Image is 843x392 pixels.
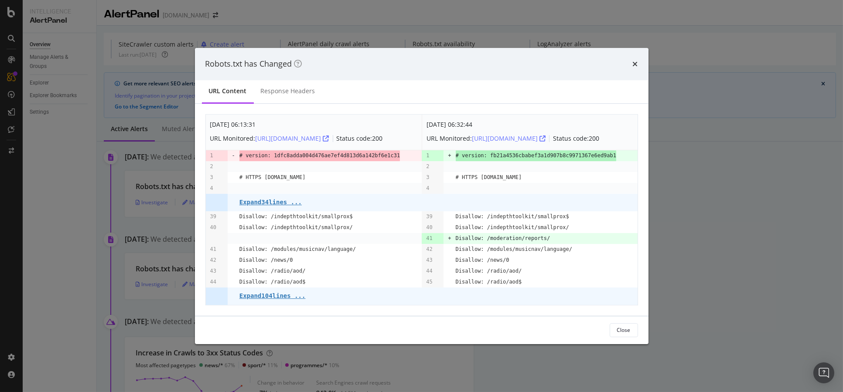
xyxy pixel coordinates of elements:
[210,211,216,222] pre: 39
[210,161,213,172] pre: 2
[205,58,302,70] div: Robots.txt has Changed
[426,233,432,244] pre: 41
[210,183,213,194] pre: 4
[426,222,432,233] pre: 40
[239,211,353,222] pre: Disallow: /indepthtoolkit/smallprox$
[472,134,546,142] a: [URL][DOMAIN_NAME]
[210,150,213,161] pre: 1
[426,172,429,183] pre: 3
[633,58,638,70] div: times
[239,277,306,287] pre: Disallow: /radio/aod$
[426,183,429,194] pre: 4
[617,326,631,334] div: Close
[456,266,522,277] pre: Disallow: /radio/aod/
[256,134,329,142] a: [URL][DOMAIN_NAME]
[261,87,315,95] div: Response Headers
[239,244,356,255] pre: Disallow: /modules/musicnav/language/
[239,266,306,277] pre: Disallow: /radio/aod/
[426,277,432,287] pre: 45
[210,172,213,183] pre: 3
[456,277,522,287] pre: Disallow: /radio/aod$
[239,172,306,183] pre: # HTTPS [DOMAIN_NAME]
[195,48,648,344] div: modal
[426,161,429,172] pre: 2
[239,255,293,266] pre: Disallow: /news/0
[239,292,306,299] pre: Expand 104 lines ...
[813,362,834,383] div: Open Intercom Messenger
[448,150,451,161] pre: +
[209,87,247,95] div: URL Content
[256,132,329,145] button: [URL][DOMAIN_NAME]
[426,255,432,266] pre: 43
[232,150,235,161] pre: -
[210,277,216,287] pre: 44
[456,233,550,244] pre: Disallow: /moderation/reports/
[427,132,599,145] div: URL Monitored: Status code: 200
[210,255,216,266] pre: 42
[456,172,522,183] pre: # HTTPS [DOMAIN_NAME]
[610,323,638,337] button: Close
[427,119,599,130] div: [DATE] 06:32:44
[456,150,616,161] span: # version: fb21a4536cbabef3a1d907b8c9971367e6ed9ab1
[210,119,383,130] div: [DATE] 06:13:31
[456,255,509,266] pre: Disallow: /news/0
[456,211,569,222] pre: Disallow: /indepthtoolkit/smallprox$
[426,150,429,161] pre: 1
[426,244,432,255] pre: 42
[456,244,572,255] pre: Disallow: /modules/musicnav/language/
[426,266,432,277] pre: 44
[239,222,353,233] pre: Disallow: /indepthtoolkit/smallprox/
[448,233,451,244] pre: +
[210,222,216,233] pre: 40
[456,222,569,233] pre: Disallow: /indepthtoolkit/smallprox/
[210,132,383,145] div: URL Monitored: Status code: 200
[210,244,216,255] pre: 41
[426,211,432,222] pre: 39
[210,266,216,277] pre: 43
[472,132,546,145] button: [URL][DOMAIN_NAME]
[239,150,400,161] span: # version: 1dfc8adda004d476ae7ef4d813d6a142bf6e1c31
[239,199,302,206] pre: Expand 34 lines ...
